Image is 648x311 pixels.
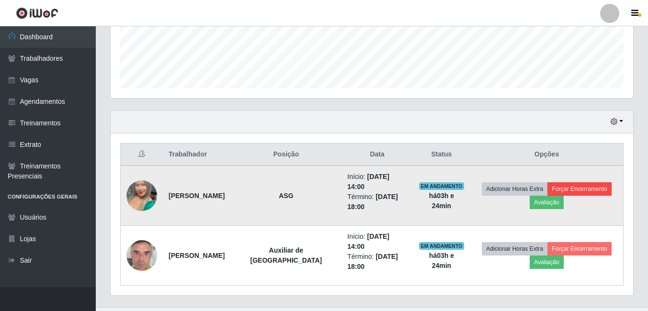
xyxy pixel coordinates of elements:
th: Trabalhador [163,144,230,166]
strong: há 03 h e 24 min [429,192,454,210]
button: Forçar Encerramento [547,182,612,196]
th: Status [413,144,470,166]
button: Adicionar Horas Extra [482,242,547,255]
button: Avaliação [530,196,564,209]
strong: ASG [279,192,293,200]
th: Data [341,144,413,166]
button: Forçar Encerramento [547,242,612,255]
img: CoreUI Logo [16,7,58,19]
th: Posição [230,144,341,166]
li: Início: [347,172,407,192]
button: Avaliação [530,255,564,269]
img: 1707834937806.jpeg [126,228,157,283]
li: Término: [347,252,407,272]
strong: há 03 h e 24 min [429,252,454,269]
time: [DATE] 14:00 [347,173,389,190]
time: [DATE] 14:00 [347,233,389,250]
li: Início: [347,232,407,252]
button: Adicionar Horas Extra [482,182,547,196]
th: Opções [470,144,624,166]
strong: [PERSON_NAME] [169,252,225,259]
img: 1684607735548.jpeg [126,168,157,223]
strong: Auxiliar de [GEOGRAPHIC_DATA] [250,246,322,264]
li: Término: [347,192,407,212]
span: EM ANDAMENTO [419,242,465,250]
span: EM ANDAMENTO [419,182,465,190]
strong: [PERSON_NAME] [169,192,225,200]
